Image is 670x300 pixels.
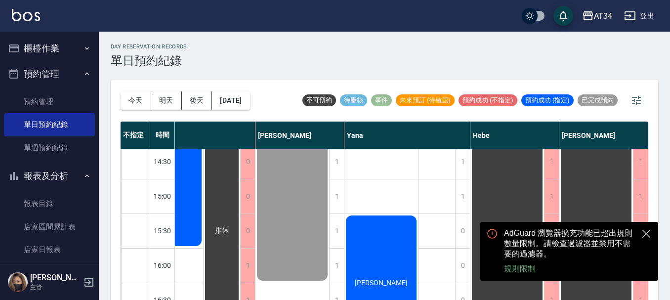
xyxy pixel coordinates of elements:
div: Yana [344,122,470,149]
div: 時間 [150,122,175,149]
button: [DATE] [212,91,250,110]
div: 1 [633,214,648,248]
a: 店家日報表 [4,238,95,261]
button: close [164,10,176,22]
div: Mei [129,122,255,149]
div: [PERSON_NAME] [255,122,344,149]
a: 單日預約紀錄 [4,113,95,136]
span: 未來預訂 (待確認) [396,96,455,105]
a: 互助日報表 [4,261,95,284]
div: Hebe [470,122,559,149]
button: 櫃檯作業 [4,36,95,61]
div: 16:00 [150,248,175,283]
div: 0 [240,145,255,179]
a: 店家區間累計表 [4,215,95,238]
div: 1 [329,249,344,283]
div: 1 [544,179,559,214]
div: 0 [240,214,255,248]
div: 1 [329,145,344,179]
div: 0 [455,214,470,248]
span: 不可預約 [302,96,336,105]
div: AT34 [594,10,612,22]
img: Person [8,272,28,292]
div: 1 [329,214,344,248]
div: 15:00 [150,179,175,214]
button: AT34 [578,6,616,26]
button: 規則限制 [28,45,59,57]
span: 已完成預約 [578,96,618,105]
span: 事件 [371,96,392,105]
div: 不指定 [121,122,150,149]
div: 1 [544,145,559,179]
div: 0 [240,179,255,214]
div: 1 [455,179,470,214]
div: 14:30 [150,144,175,179]
div: [PERSON_NAME] [559,122,648,149]
div: 1 [455,145,470,179]
div: 1 [240,249,255,283]
span: 排休 [213,226,231,235]
div: 0 [455,249,470,283]
span: 待審核 [340,96,367,105]
button: 預約管理 [4,61,95,87]
div: 1 [544,214,559,248]
img: Logo [12,9,40,21]
a: 預約管理 [4,90,95,113]
span: 預約成功 (指定) [521,96,574,105]
span: [PERSON_NAME] [353,279,410,287]
button: save [553,6,573,26]
p: AdGuard 瀏覽器擴充功能已超出規則數量限制。請檢查過濾器並禁用不需要的過濾器。 [28,10,158,41]
a: 單週預約紀錄 [4,136,95,159]
p: 主管 [30,283,81,292]
div: 15:30 [150,214,175,248]
button: 今天 [121,91,151,110]
div: 1 [329,179,344,214]
h3: 單日預約紀錄 [111,54,187,68]
button: 明天 [151,91,182,110]
h2: day Reservation records [111,43,187,50]
a: 報表目錄 [4,192,95,215]
button: 後天 [182,91,212,110]
h5: [PERSON_NAME] [30,273,81,283]
button: 報表及分析 [4,163,95,189]
span: 預約成功 (不指定) [459,96,517,105]
div: 1 [633,179,648,214]
button: 登出 [620,7,658,25]
div: 1 [633,145,648,179]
